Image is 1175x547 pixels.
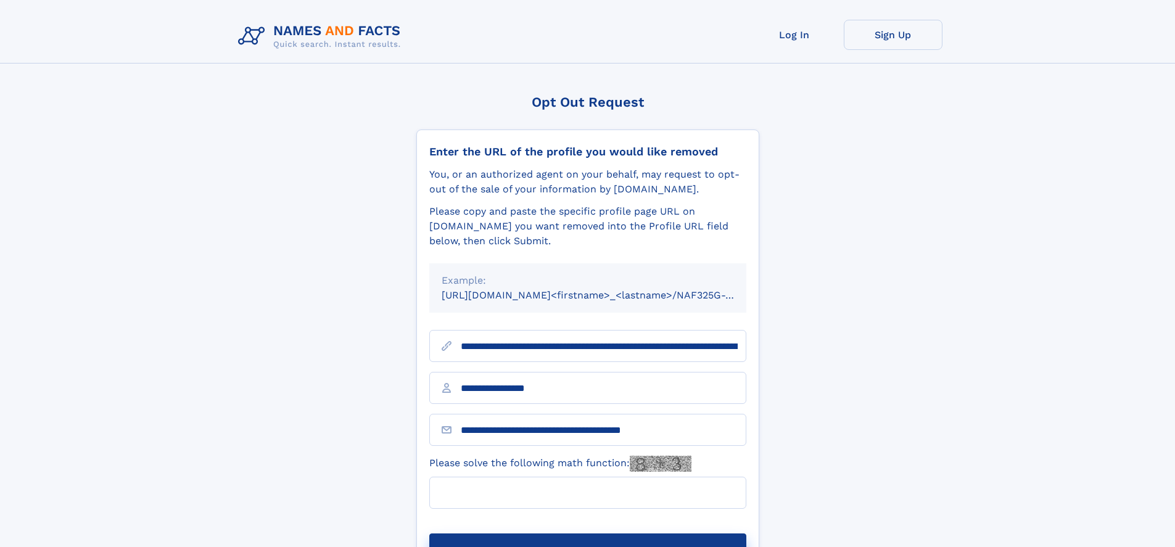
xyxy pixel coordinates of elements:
[429,456,691,472] label: Please solve the following math function:
[429,167,746,197] div: You, or an authorized agent on your behalf, may request to opt-out of the sale of your informatio...
[416,94,759,110] div: Opt Out Request
[844,20,942,50] a: Sign Up
[429,204,746,249] div: Please copy and paste the specific profile page URL on [DOMAIN_NAME] you want removed into the Pr...
[442,273,734,288] div: Example:
[429,145,746,158] div: Enter the URL of the profile you would like removed
[233,20,411,53] img: Logo Names and Facts
[745,20,844,50] a: Log In
[442,289,770,301] small: [URL][DOMAIN_NAME]<firstname>_<lastname>/NAF325G-xxxxxxxx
